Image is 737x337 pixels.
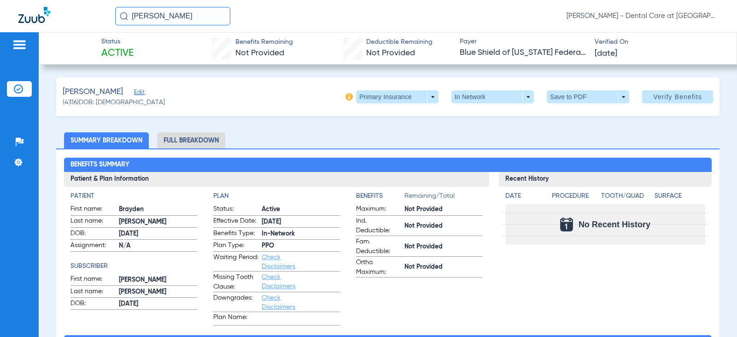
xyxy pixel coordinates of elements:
[460,37,587,47] span: Payer
[119,217,197,227] span: [PERSON_NAME]
[404,191,483,204] span: Remaining/Total
[119,241,197,251] span: N/A
[451,90,534,103] button: In Network
[404,262,483,272] span: Not Provided
[579,220,650,229] span: No Recent History
[460,47,587,59] span: Blue Shield of [US_STATE] Federal Plan
[404,242,483,252] span: Not Provided
[601,191,651,204] app-breakdown-title: Tooth/Quad
[356,90,439,103] button: Primary Insurance
[70,299,116,310] span: DOB:
[64,158,711,172] h2: Benefits Summary
[101,37,134,47] span: Status
[404,205,483,214] span: Not Provided
[356,237,401,256] span: Fam. Deductible:
[64,172,489,187] h3: Patient & Plan Information
[560,218,573,231] img: Calendar
[595,37,722,47] span: Verified On
[262,254,295,270] a: Check Disclaimers
[70,216,116,227] span: Last name:
[213,313,258,325] span: Plan Name:
[18,7,50,23] img: Zuub Logo
[119,205,197,214] span: Brayden
[213,253,258,271] span: Waiting Period:
[12,39,27,50] img: hamburger-icon
[70,241,116,252] span: Assignment:
[262,274,295,290] a: Check Disclaimers
[366,37,433,47] span: Deductible Remaining
[655,191,705,204] app-breakdown-title: Surface
[262,295,295,310] a: Check Disclaimers
[119,275,197,285] span: [PERSON_NAME]
[547,90,629,103] button: Save to PDF
[115,7,230,25] input: Search for patients
[499,172,711,187] h3: Recent History
[213,241,258,252] span: Plan Type:
[213,204,258,215] span: Status:
[567,12,719,21] span: [PERSON_NAME] - Dental Care at [GEOGRAPHIC_DATA]
[262,241,340,251] span: PPO
[235,37,293,47] span: Benefits Remaining
[262,229,340,239] span: In-Network
[552,191,597,201] h4: Procedure
[356,258,401,277] span: Ortho Maximum:
[119,287,197,297] span: [PERSON_NAME]
[70,287,116,298] span: Last name:
[262,217,340,227] span: [DATE]
[70,274,116,285] span: First name:
[70,191,197,201] h4: Patient
[157,132,225,148] li: Full Breakdown
[213,229,258,240] span: Benefits Type:
[120,12,128,20] img: Search Icon
[505,191,544,201] h4: Date
[213,216,258,227] span: Effective Date:
[134,89,142,98] span: Edit
[404,221,483,231] span: Not Provided
[70,229,116,240] span: DOB:
[63,98,165,107] span: (4316) DOB: [DEMOGRAPHIC_DATA]
[64,132,149,148] li: Summary Breakdown
[70,204,116,215] span: First name:
[552,191,597,204] app-breakdown-title: Procedure
[505,191,544,204] app-breakdown-title: Date
[119,229,197,239] span: [DATE]
[601,191,651,201] h4: Tooth/Quad
[356,216,401,236] span: Ind. Deductible:
[262,205,340,214] span: Active
[356,191,404,204] app-breakdown-title: Benefits
[119,299,197,309] span: [DATE]
[653,93,702,101] span: Verify Benefits
[345,93,353,101] img: info-icon
[213,191,340,201] h4: Plan
[642,90,713,103] button: Verify Benefits
[213,272,258,292] span: Missing Tooth Clause:
[235,49,284,57] span: Not Provided
[213,293,258,312] span: Downgrades:
[63,86,123,98] span: [PERSON_NAME]
[70,261,197,271] h4: Subscriber
[356,191,404,201] h4: Benefits
[366,49,415,57] span: Not Provided
[595,48,617,59] span: [DATE]
[356,204,401,215] span: Maximum:
[655,191,705,201] h4: Surface
[101,47,134,60] span: Active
